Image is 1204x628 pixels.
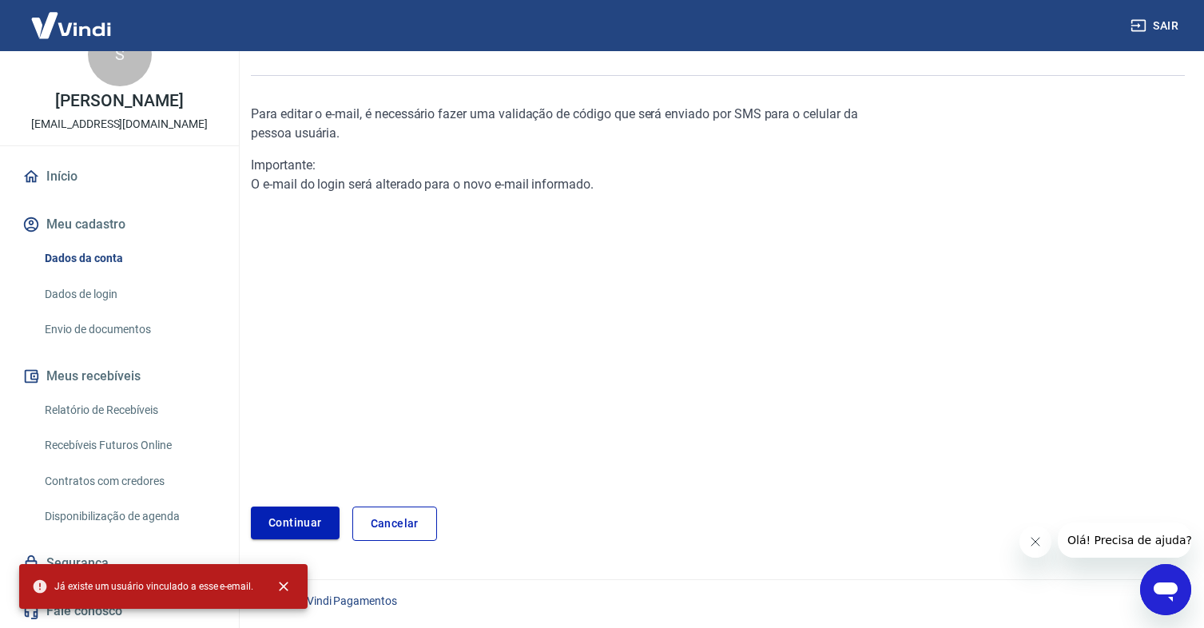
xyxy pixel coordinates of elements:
[38,394,220,427] a: Relatório de Recebíveis
[251,507,340,539] a: Continuar
[1140,564,1191,615] iframe: Button to launch messaging window
[307,594,397,607] a: Vindi Pagamentos
[1019,526,1051,558] iframe: Close message
[270,593,1166,610] p: 2025 ©
[88,22,152,86] div: S
[38,313,220,346] a: Envio de documentos
[19,1,123,50] img: Vindi
[31,116,208,133] p: [EMAIL_ADDRESS][DOMAIN_NAME]
[55,93,183,109] p: [PERSON_NAME]
[1058,523,1191,558] iframe: Message from company
[38,278,220,311] a: Dados de login
[19,207,220,242] button: Meu cadastro
[19,359,220,394] button: Meus recebíveis
[19,546,220,581] a: Segurança
[1127,11,1185,41] button: Sair
[10,11,134,24] span: Olá! Precisa de ajuda?
[38,242,220,275] a: Dados da conta
[38,429,220,462] a: Recebíveis Futuros Online
[19,159,220,194] a: Início
[266,569,301,604] button: close
[352,507,437,541] a: Cancelar
[32,578,253,594] span: Já existe um usuário vinculado a esse e-email.
[38,465,220,498] a: Contratos com credores
[251,156,873,175] div: Importante:
[251,156,873,194] div: O e-mail do login será alterado para o novo e-mail informado.
[38,500,220,533] a: Disponibilização de agenda
[251,105,873,143] p: Para editar o e-mail, é necessário fazer uma validação de código que será enviado por SMS para o ...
